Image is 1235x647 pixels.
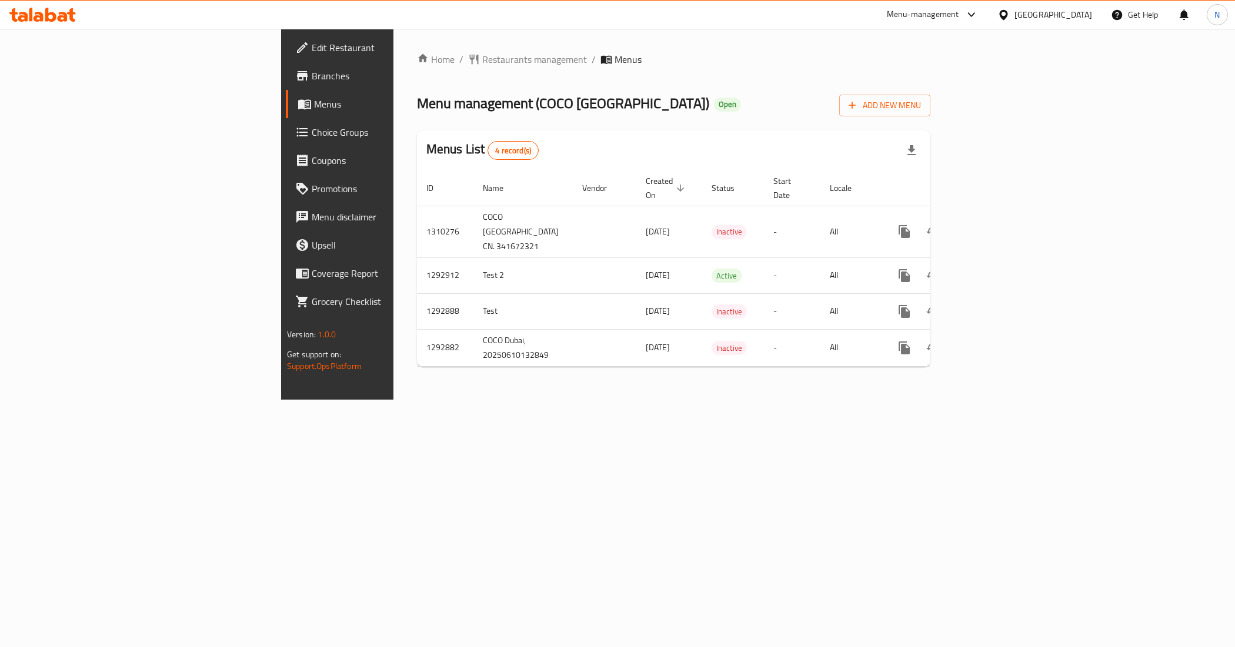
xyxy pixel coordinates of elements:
[714,98,741,112] div: Open
[286,259,488,287] a: Coverage Report
[488,141,539,160] div: Total records count
[287,358,362,374] a: Support.OpsPlatform
[890,262,919,290] button: more
[712,181,750,195] span: Status
[312,182,478,196] span: Promotions
[426,181,449,195] span: ID
[712,225,747,239] span: Inactive
[488,145,538,156] span: 4 record(s)
[426,140,539,160] h2: Menus List
[286,175,488,203] a: Promotions
[312,238,478,252] span: Upsell
[312,69,478,83] span: Branches
[468,52,587,66] a: Restaurants management
[712,341,747,355] div: Inactive
[592,52,596,66] li: /
[646,340,670,355] span: [DATE]
[318,327,336,342] span: 1.0.0
[820,293,881,329] td: All
[849,98,921,113] span: Add New Menu
[1014,8,1092,21] div: [GEOGRAPHIC_DATA]
[897,136,926,165] div: Export file
[712,305,747,319] span: Inactive
[312,153,478,167] span: Coupons
[286,33,488,62] a: Edit Restaurant
[312,125,478,139] span: Choice Groups
[314,97,478,111] span: Menus
[287,327,316,342] span: Version:
[473,293,573,329] td: Test
[473,257,573,293] td: Test 2
[887,8,959,22] div: Menu-management
[773,174,806,202] span: Start Date
[287,347,341,362] span: Get support on:
[1214,8,1220,21] span: N
[417,90,709,116] span: Menu management ( COCO [GEOGRAPHIC_DATA] )
[286,203,488,231] a: Menu disclaimer
[482,52,587,66] span: Restaurants management
[820,329,881,366] td: All
[890,297,919,326] button: more
[646,174,688,202] span: Created On
[919,297,947,326] button: Change Status
[764,257,820,293] td: -
[919,262,947,290] button: Change Status
[712,269,742,283] span: Active
[830,181,867,195] span: Locale
[890,217,919,246] button: more
[286,231,488,259] a: Upsell
[881,170,1013,206] th: Actions
[646,303,670,319] span: [DATE]
[286,118,488,146] a: Choice Groups
[286,62,488,90] a: Branches
[764,206,820,257] td: -
[615,52,642,66] span: Menus
[919,334,947,362] button: Change Status
[646,267,670,283] span: [DATE]
[714,99,741,109] span: Open
[473,206,573,257] td: COCO [GEOGRAPHIC_DATA] CN. 341672321
[646,224,670,239] span: [DATE]
[312,41,478,55] span: Edit Restaurant
[286,287,488,316] a: Grocery Checklist
[764,329,820,366] td: -
[890,334,919,362] button: more
[919,217,947,246] button: Change Status
[312,266,478,280] span: Coverage Report
[820,206,881,257] td: All
[473,329,573,366] td: COCO Dubai, 20250610132849
[286,146,488,175] a: Coupons
[417,170,1013,367] table: enhanced table
[820,257,881,293] td: All
[712,341,747,355] span: Inactive
[312,210,478,224] span: Menu disclaimer
[417,52,930,66] nav: breadcrumb
[764,293,820,329] td: -
[582,181,622,195] span: Vendor
[286,90,488,118] a: Menus
[483,181,519,195] span: Name
[839,95,930,116] button: Add New Menu
[312,294,478,309] span: Grocery Checklist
